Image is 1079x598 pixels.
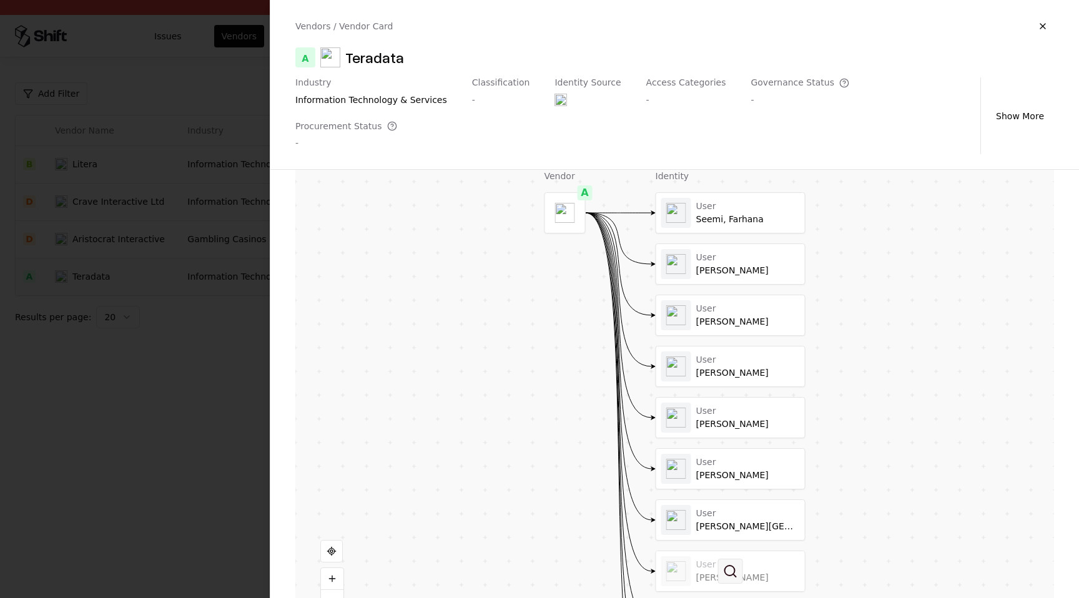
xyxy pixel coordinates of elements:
img: Teradata [320,47,340,67]
div: User [696,508,800,519]
div: [PERSON_NAME] [696,265,800,277]
div: Classification [472,77,530,89]
img: entra.microsoft.com [554,94,567,106]
div: Teradata [345,47,404,67]
div: User [696,355,800,366]
button: Show More [986,105,1054,127]
div: [PERSON_NAME] [696,419,800,430]
div: - [751,94,849,106]
div: - [646,94,726,106]
div: A [295,47,315,67]
div: Industry [295,77,447,89]
div: Vendor [544,170,586,182]
div: User [696,252,800,263]
div: Governance Status [751,77,849,89]
div: Identity Source [554,77,621,89]
div: [PERSON_NAME] [696,316,800,328]
div: - [295,137,397,149]
div: information technology & services [295,94,447,106]
div: - [472,94,530,106]
div: [PERSON_NAME] [696,368,800,379]
div: A [578,185,593,200]
div: [PERSON_NAME][GEOGRAPHIC_DATA] [696,521,800,532]
div: Access Categories [646,77,726,89]
div: User [696,457,800,468]
div: User [696,303,800,315]
div: Procurement Status [295,121,397,132]
div: Vendors / Vendor Card [295,20,393,32]
div: User [696,201,800,212]
div: Seemi, Farhana [696,214,800,225]
div: Identity [656,170,806,182]
div: [PERSON_NAME] [696,470,800,481]
div: User [696,406,800,417]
